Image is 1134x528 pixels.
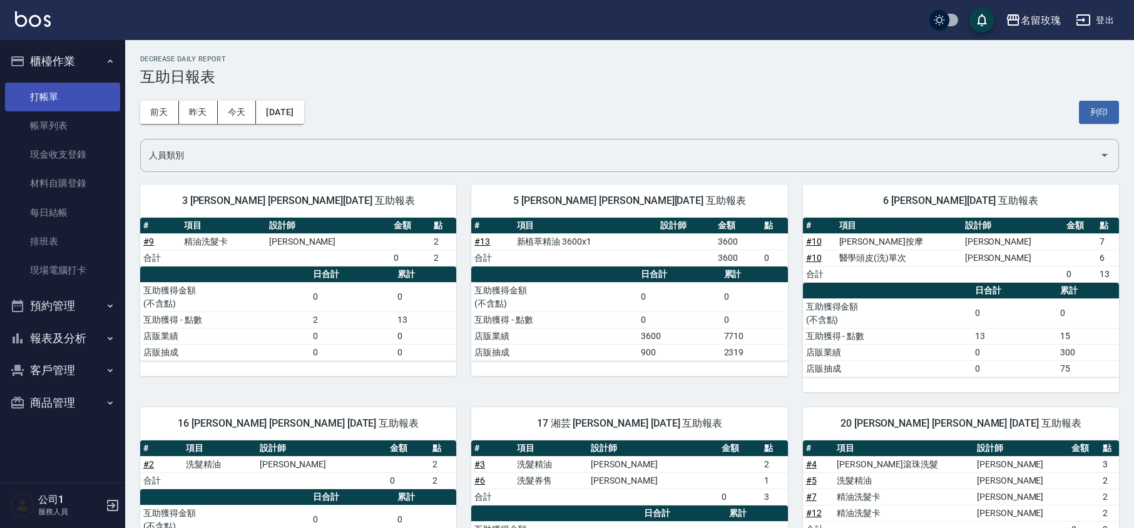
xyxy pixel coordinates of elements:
[387,472,429,489] td: 0
[140,344,310,360] td: 店販抽成
[803,218,1119,283] table: a dense table
[962,218,1063,234] th: 設計師
[1071,9,1119,32] button: 登出
[818,195,1104,207] span: 6 [PERSON_NAME][DATE] 互助報表
[486,417,772,430] span: 17 湘芸 [PERSON_NAME] [DATE] 互助報表
[721,312,788,328] td: 0
[256,101,304,124] button: [DATE]
[638,328,721,344] td: 3600
[183,456,257,472] td: 洗髮精油
[834,489,974,505] td: 精油洗髮卡
[310,328,395,344] td: 0
[183,440,257,457] th: 項目
[1079,101,1119,124] button: 列印
[5,140,120,169] a: 現金收支登錄
[429,440,456,457] th: 點
[718,440,761,457] th: 金額
[803,266,836,282] td: 合計
[761,489,788,505] td: 3
[972,344,1057,360] td: 0
[1057,298,1119,328] td: 0
[394,328,456,344] td: 0
[387,440,429,457] th: 金額
[721,267,788,283] th: 累計
[972,283,1057,299] th: 日合計
[310,267,395,283] th: 日合計
[429,456,456,472] td: 2
[1021,13,1061,28] div: 名留玫瑰
[5,387,120,419] button: 商品管理
[15,11,51,27] img: Logo
[1096,233,1119,250] td: 7
[394,489,456,505] th: 累計
[266,233,391,250] td: [PERSON_NAME]
[471,282,637,312] td: 互助獲得金額 (不含點)
[834,505,974,521] td: 精油洗髮卡
[431,250,456,266] td: 2
[181,218,266,234] th: 項目
[155,417,441,430] span: 16 [PERSON_NAME] [PERSON_NAME] [DATE] 互助報表
[218,101,257,124] button: 今天
[5,83,120,111] a: 打帳單
[962,233,1063,250] td: [PERSON_NAME]
[641,505,726,522] th: 日合計
[803,218,836,234] th: #
[471,489,514,505] td: 合計
[726,505,788,522] th: 累計
[721,282,788,312] td: 0
[588,472,718,489] td: [PERSON_NAME]
[471,267,787,361] table: a dense table
[806,459,817,469] a: #4
[715,218,761,234] th: 金額
[266,218,391,234] th: 設計師
[761,456,788,472] td: 2
[715,233,761,250] td: 3600
[1096,266,1119,282] td: 13
[391,218,431,234] th: 金額
[803,440,834,457] th: #
[10,493,35,518] img: Person
[181,233,266,250] td: 精油洗髮卡
[143,236,154,246] a: #9
[471,328,637,344] td: 店販業績
[146,145,1095,166] input: 人員名稱
[806,475,817,485] a: #5
[721,328,788,344] td: 7710
[974,489,1068,505] td: [PERSON_NAME]
[140,328,310,344] td: 店販業績
[310,489,395,505] th: 日合計
[638,344,721,360] td: 900
[140,101,179,124] button: 前天
[474,475,485,485] a: #6
[836,250,962,266] td: 醫學頭皮(洗)單次
[140,440,456,489] table: a dense table
[1100,472,1119,489] td: 2
[514,456,588,472] td: 洗髮精油
[140,440,183,457] th: #
[588,440,718,457] th: 設計師
[638,312,721,328] td: 0
[140,250,181,266] td: 合計
[1100,505,1119,521] td: 2
[834,472,974,489] td: 洗髮精油
[471,344,637,360] td: 店販抽成
[1068,440,1099,457] th: 金額
[1100,456,1119,472] td: 3
[431,218,456,234] th: 點
[5,45,120,78] button: 櫃檯作業
[974,505,1068,521] td: [PERSON_NAME]
[143,459,154,469] a: #2
[38,494,102,506] h5: 公司1
[761,440,788,457] th: 點
[140,218,181,234] th: #
[974,456,1068,472] td: [PERSON_NAME]
[514,233,657,250] td: 新植萃精油 3600x1
[140,218,456,267] table: a dense table
[5,322,120,355] button: 報表及分析
[391,250,431,266] td: 0
[5,198,120,227] a: 每日結帳
[806,492,817,502] a: #7
[715,250,761,266] td: 3600
[761,472,788,489] td: 1
[429,472,456,489] td: 2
